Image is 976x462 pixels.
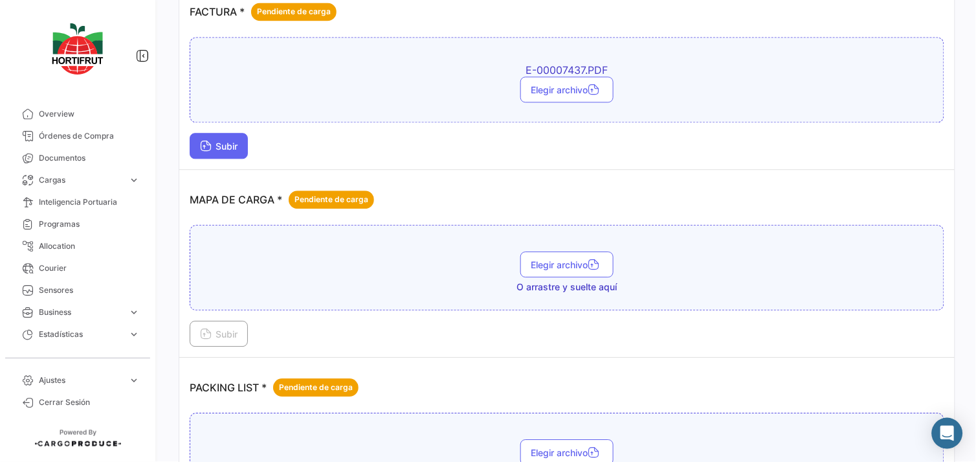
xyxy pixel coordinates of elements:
[531,259,603,270] span: Elegir archivo
[39,329,123,340] span: Estadísticas
[190,321,248,347] button: Subir
[257,6,331,17] span: Pendiente de carga
[190,133,248,159] button: Subir
[279,382,353,393] span: Pendiente de carga
[340,64,793,76] span: E-00007437.PDF
[10,147,145,169] a: Documentos
[39,218,140,230] span: Programas
[10,103,145,125] a: Overview
[190,378,359,397] p: PACKING LIST *
[39,375,123,386] span: Ajustes
[10,279,145,301] a: Sensores
[517,281,617,294] span: O arrastre y suelte aquí
[39,152,140,164] span: Documentos
[39,284,140,296] span: Sensores
[200,329,238,340] span: Subir
[200,141,238,152] span: Subir
[39,240,140,252] span: Allocation
[190,3,337,21] p: FACTURA *
[39,306,123,318] span: Business
[520,251,614,277] button: Elegir archivo
[10,191,145,213] a: Inteligencia Portuaria
[128,306,140,318] span: expand_more
[128,329,140,340] span: expand_more
[932,418,963,449] div: Abrir Intercom Messenger
[39,196,140,208] span: Inteligencia Portuaria
[39,108,140,120] span: Overview
[531,84,603,95] span: Elegir archivo
[294,194,368,205] span: Pendiente de carga
[10,235,145,257] a: Allocation
[39,174,123,186] span: Cargas
[10,125,145,147] a: Órdenes de Compra
[128,174,140,186] span: expand_more
[10,213,145,235] a: Programas
[45,16,110,82] img: logo-hortifrut.svg
[39,397,140,408] span: Cerrar Sesión
[39,130,140,142] span: Órdenes de Compra
[39,262,140,274] span: Courier
[190,191,374,209] p: MAPA DE CARGA *
[10,257,145,279] a: Courier
[520,76,614,102] button: Elegir archivo
[128,375,140,386] span: expand_more
[531,447,603,458] span: Elegir archivo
